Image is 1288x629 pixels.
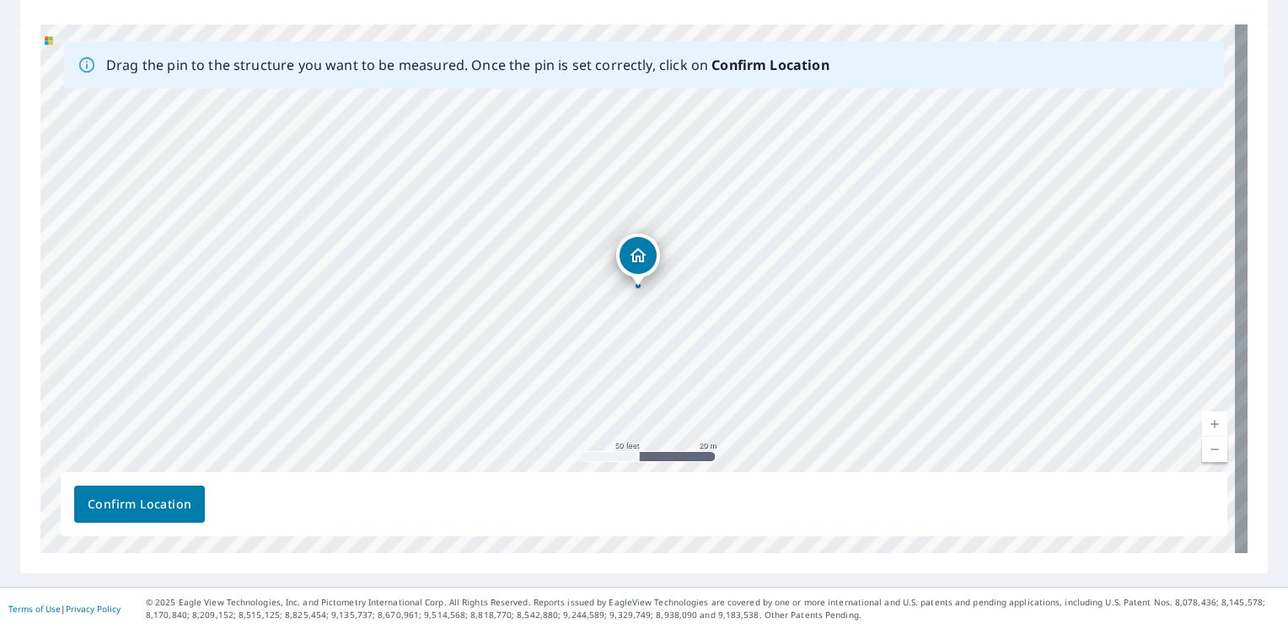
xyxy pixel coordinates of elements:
p: Drag the pin to the structure you want to be measured. Once the pin is set correctly, click on [106,55,829,75]
span: Confirm Location [88,494,191,515]
b: Confirm Location [711,56,829,74]
p: | [8,604,121,614]
a: Privacy Policy [66,603,121,615]
a: Current Level 19, Zoom In [1202,411,1227,437]
a: Current Level 19, Zoom Out [1202,437,1227,462]
button: Confirm Location [74,486,205,523]
div: Dropped pin, building 1, Residential property, 934 Westmoor Rd Winnetka, IL 60093 [616,234,660,286]
p: © 2025 Eagle View Technologies, Inc. and Pictometry International Corp. All Rights Reserved. Repo... [146,596,1280,621]
a: Terms of Use [8,603,61,615]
